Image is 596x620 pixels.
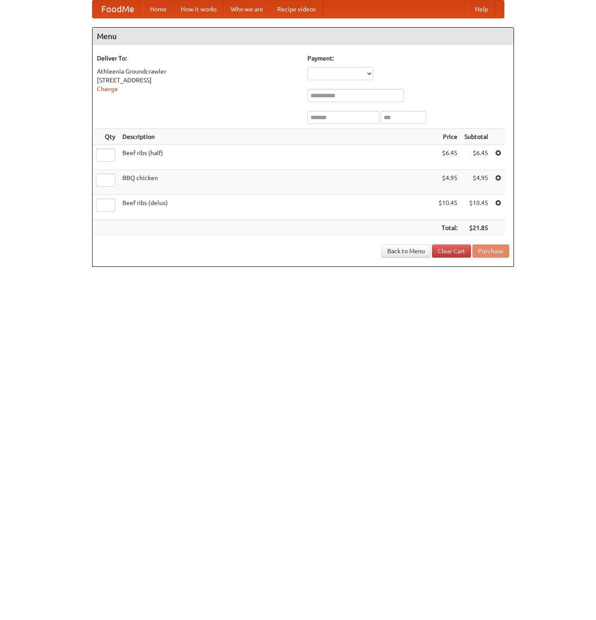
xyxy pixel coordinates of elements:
[119,170,435,195] td: BBQ chicken
[382,244,431,258] a: Back to Menu
[435,220,461,236] th: Total:
[461,220,492,236] th: $21.85
[143,0,174,18] a: Home
[174,0,224,18] a: How it works
[307,54,509,63] h5: Payment:
[97,76,299,85] div: [STREET_ADDRESS]
[93,28,514,45] h4: Menu
[97,67,299,76] div: Athleenia Groundcrawler
[93,0,143,18] a: FoodMe
[97,85,118,92] a: Change
[270,0,323,18] a: Recipe videos
[435,129,461,145] th: Price
[432,244,471,258] a: Clear Cart
[461,145,492,170] td: $6.45
[119,195,435,220] td: Beef ribs (delux)
[472,244,509,258] button: Purchase
[97,54,299,63] h5: Deliver To:
[435,195,461,220] td: $10.45
[119,145,435,170] td: Beef ribs (half)
[468,0,495,18] a: Help
[119,129,435,145] th: Description
[461,129,492,145] th: Subtotal
[435,170,461,195] td: $4.95
[224,0,270,18] a: Who we are
[435,145,461,170] td: $6.45
[461,195,492,220] td: $10.45
[93,129,119,145] th: Qty
[461,170,492,195] td: $4.95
